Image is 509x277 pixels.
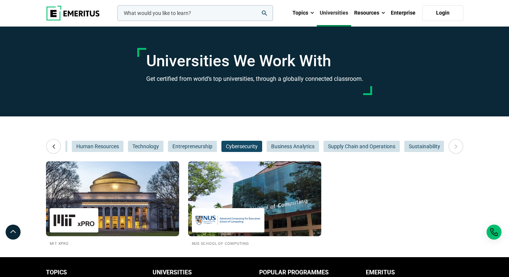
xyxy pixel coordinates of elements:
[128,141,163,152] button: Technology
[53,212,95,229] img: MIT xPRO
[50,240,175,246] h2: MIT xPRO
[196,212,261,229] img: NUS School of Computing
[117,5,273,21] input: woocommerce-product-search-field-0
[39,158,186,240] img: Universities We Work With
[324,141,400,152] button: Supply Chain and Operations
[404,141,445,152] button: Sustainability
[146,52,363,70] h1: Universities We Work With
[192,240,318,246] h2: NUS School of Computing
[188,161,321,246] a: Universities We Work With NUS School of Computing NUS School of Computing
[422,5,463,21] a: Login
[146,74,363,84] h3: Get certified from world’s top universities, through a globally connected classroom.
[188,161,321,236] img: Universities We Work With
[168,141,217,152] button: Entrepreneurship
[221,141,262,152] button: Cybersecurity
[72,141,123,152] button: Human Resources
[267,141,319,152] button: Business Analytics
[46,161,179,246] a: Universities We Work With MIT xPRO MIT xPRO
